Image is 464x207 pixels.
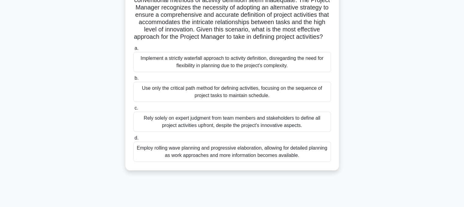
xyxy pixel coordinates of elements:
div: Use only the critical path method for defining activities, focusing on the sequence of project ta... [133,82,331,102]
div: Employ rolling wave planning and progressive elaboration, allowing for detailed planning as work ... [133,142,331,162]
span: a. [135,45,138,51]
span: d. [135,135,138,140]
div: Rely solely on expert judgment from team members and stakeholders to define all project activitie... [133,112,331,132]
span: b. [135,75,138,81]
div: Implement a strictly waterfall approach to activity definition, disregarding the need for flexibi... [133,52,331,72]
span: c. [135,105,138,111]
